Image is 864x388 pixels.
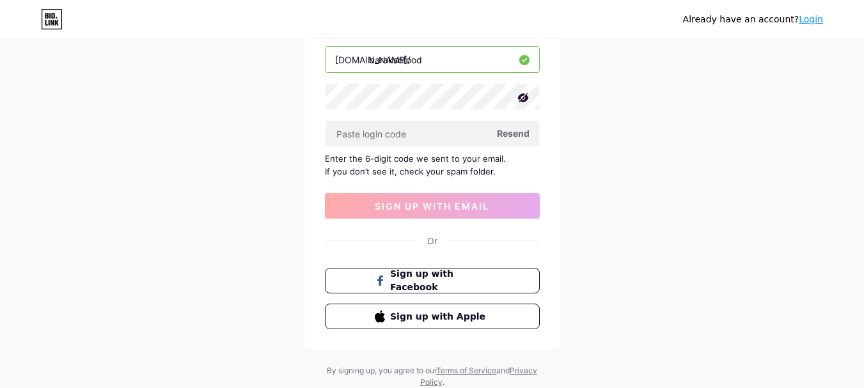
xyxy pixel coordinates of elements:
[390,267,489,294] span: Sign up with Facebook
[326,47,539,72] input: username
[427,234,437,247] div: Or
[325,193,540,219] button: sign up with email
[375,201,489,212] span: sign up with email
[335,53,411,66] div: [DOMAIN_NAME]/
[497,127,530,140] span: Resend
[325,304,540,329] button: Sign up with Apple
[324,365,541,388] div: By signing up, you agree to our and .
[436,366,496,375] a: Terms of Service
[390,310,489,323] span: Sign up with Apple
[799,14,823,24] a: Login
[325,152,540,178] div: Enter the 6-digit code we sent to your email. If you don’t see it, check your spam folder.
[326,121,539,146] input: Paste login code
[325,268,540,293] button: Sign up with Facebook
[683,13,823,26] div: Already have an account?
